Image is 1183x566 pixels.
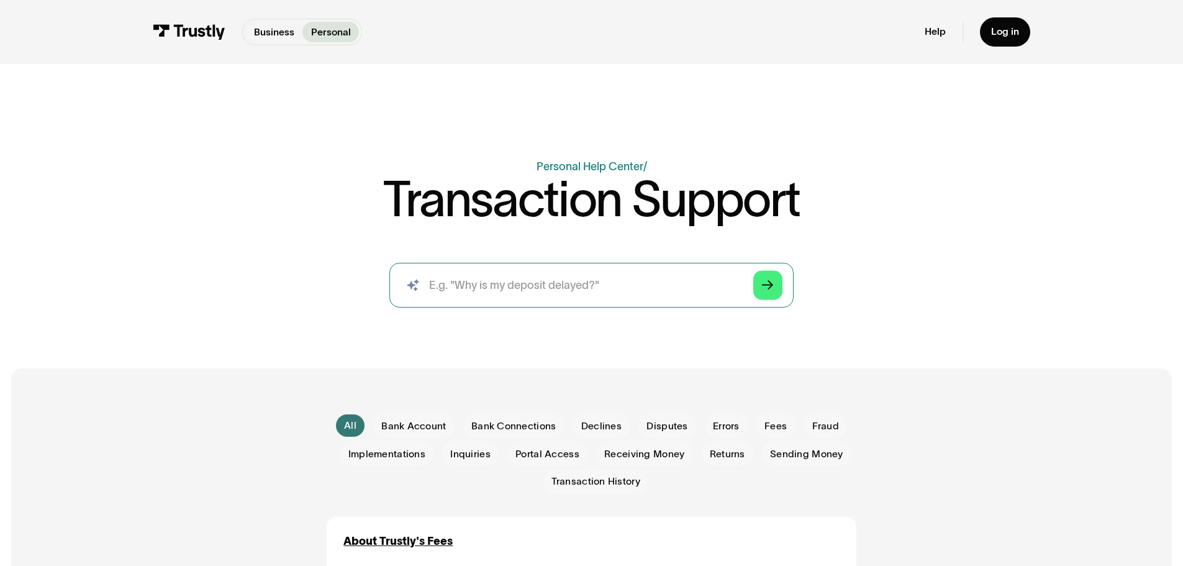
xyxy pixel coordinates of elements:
div: All [344,419,356,432]
span: Portal Access [515,447,579,461]
p: Personal [311,25,351,40]
span: Bank Account [381,419,446,433]
div: Log in [991,25,1019,38]
a: Personal [302,22,359,42]
h1: Transaction Support [383,175,800,224]
a: About Trustly's Fees [343,533,453,550]
a: Log in [980,17,1030,47]
input: search [389,263,793,308]
span: Errors [713,419,740,433]
a: Help [925,25,946,38]
form: Email Form [327,413,856,494]
form: Search [389,263,793,308]
span: Bank Connections [471,419,556,433]
span: Fraud [812,419,839,433]
span: Declines [581,419,622,433]
p: Business [254,25,294,40]
span: Disputes [646,419,687,433]
a: Business [245,22,302,42]
span: Implementations [348,447,425,461]
span: Transaction History [551,475,640,488]
span: Sending Money [770,447,843,461]
span: Fees [764,419,787,433]
div: / [643,160,647,173]
a: Personal Help Center [537,160,643,173]
span: Receiving Money [604,447,684,461]
a: All [336,414,365,437]
span: Returns [710,447,745,461]
img: Trustly Logo [153,24,225,40]
span: Inquiries [450,447,491,461]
